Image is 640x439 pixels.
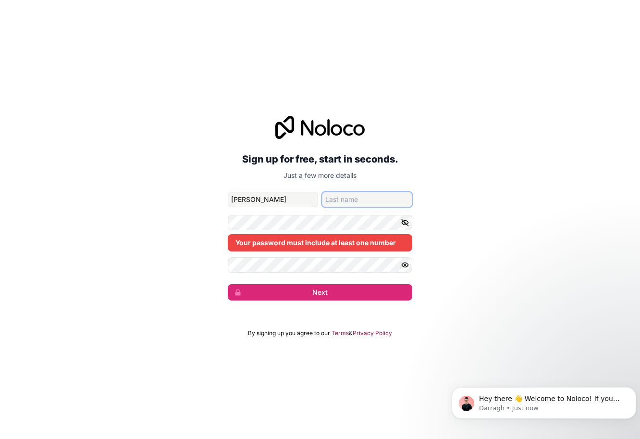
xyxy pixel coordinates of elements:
[322,192,412,207] input: family-name
[228,234,412,251] div: Your password must include at least one number
[228,171,412,180] p: Just a few more details
[448,367,640,434] iframe: Intercom notifications message
[228,284,412,301] button: Next
[248,329,330,337] span: By signing up you agree to our
[228,215,412,230] input: Password
[332,329,349,337] a: Terms
[228,151,412,168] h2: Sign up for free, start in seconds.
[228,192,318,207] input: given-name
[353,329,392,337] a: Privacy Policy
[349,329,353,337] span: &
[228,257,412,273] input: Confirm password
